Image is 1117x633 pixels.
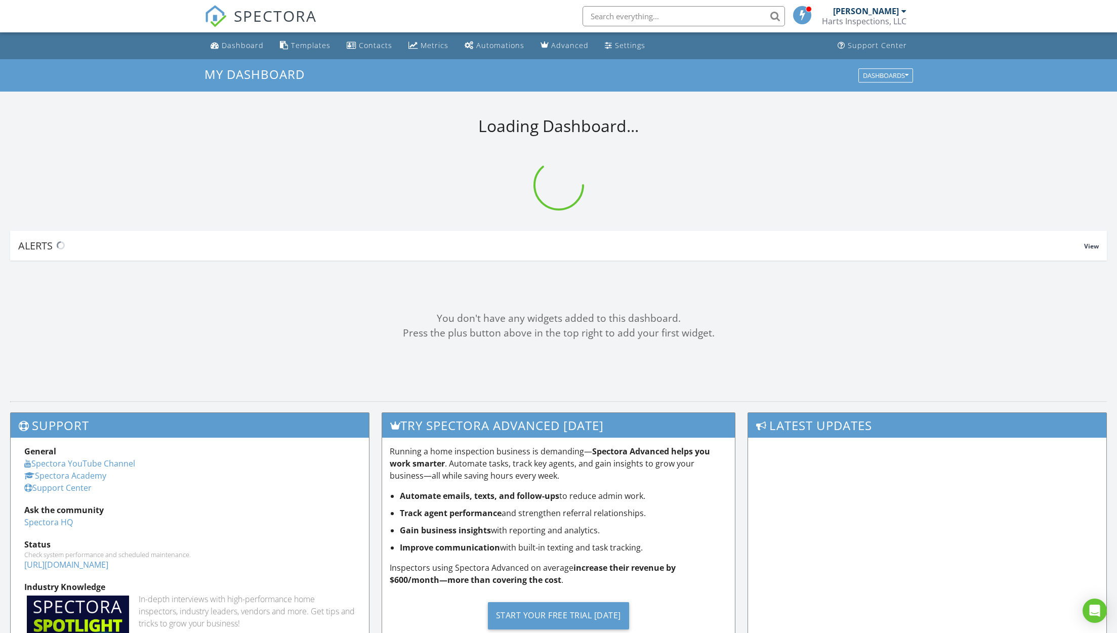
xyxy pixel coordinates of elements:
[601,36,649,55] a: Settings
[400,542,500,553] strong: Improve communication
[382,413,734,438] h3: Try spectora advanced [DATE]
[400,508,502,519] strong: Track agent performance
[222,40,264,50] div: Dashboard
[400,490,559,501] strong: Automate emails, texts, and follow-ups
[390,562,676,585] strong: increase their revenue by $600/month—more than covering the cost
[24,538,355,551] div: Status
[400,507,727,519] li: and strengthen referral relationships.
[848,40,907,50] div: Support Center
[1083,599,1107,623] div: Open Intercom Messenger
[359,40,392,50] div: Contacts
[10,326,1107,341] div: Press the plus button above in the top right to add your first widget.
[18,239,1084,252] div: Alerts
[400,541,727,554] li: with built-in texting and task tracking.
[461,36,528,55] a: Automations (Basic)
[24,458,135,469] a: Spectora YouTube Channel
[390,445,727,482] p: Running a home inspection business is demanding— . Automate tasks, track key agents, and gain ins...
[11,413,369,438] h3: Support
[24,581,355,593] div: Industry Knowledge
[583,6,785,26] input: Search everything...
[400,525,491,536] strong: Gain business insights
[615,40,645,50] div: Settings
[24,517,73,528] a: Spectora HQ
[139,593,355,629] div: In-depth interviews with high-performance home inspectors, industry leaders, vendors and more. Ge...
[24,559,108,570] a: [URL][DOMAIN_NAME]
[822,16,906,26] div: Harts Inspections, LLC
[476,40,524,50] div: Automations
[748,413,1106,438] h3: Latest Updates
[400,524,727,536] li: with reporting and analytics.
[536,36,593,55] a: Advanced
[24,504,355,516] div: Ask the community
[204,5,227,27] img: The Best Home Inspection Software - Spectora
[863,72,908,79] div: Dashboards
[488,602,629,629] div: Start Your Free Trial [DATE]
[291,40,330,50] div: Templates
[24,470,106,481] a: Spectora Academy
[206,36,268,55] a: Dashboard
[204,66,305,82] span: My Dashboard
[234,5,317,26] span: SPECTORA
[404,36,452,55] a: Metrics
[421,40,448,50] div: Metrics
[24,446,56,457] strong: General
[1084,242,1099,250] span: View
[276,36,335,55] a: Templates
[10,311,1107,326] div: You don't have any widgets added to this dashboard.
[24,482,92,493] a: Support Center
[834,36,911,55] a: Support Center
[390,446,710,469] strong: Spectora Advanced helps you work smarter
[833,6,899,16] div: [PERSON_NAME]
[390,562,727,586] p: Inspectors using Spectora Advanced on average .
[343,36,396,55] a: Contacts
[858,68,913,82] button: Dashboards
[400,490,727,502] li: to reduce admin work.
[24,551,355,559] div: Check system performance and scheduled maintenance.
[204,14,317,35] a: SPECTORA
[551,40,589,50] div: Advanced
